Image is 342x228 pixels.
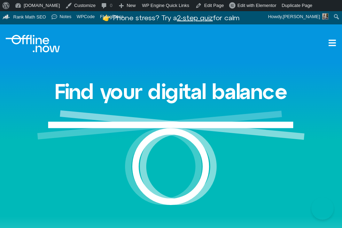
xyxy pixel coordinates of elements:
[74,11,98,22] a: WPCode
[6,35,60,52] div: Logo
[98,11,126,22] a: FlyingPress
[266,11,331,22] a: Howdy,
[328,39,336,47] a: Open menu
[238,3,277,8] span: Edit with Elementor
[49,11,74,22] a: Notes
[37,110,305,216] img: Graphic of a white circle with a white line balancing on top to represent balance.
[283,14,320,19] span: [PERSON_NAME]
[311,197,334,220] iframe: Botpress
[102,14,240,22] a: 👉 Phone stress? Try a2-step quizfor calm
[6,35,60,52] img: Offline.Now logo in white. Text of the words offline.now with a line going through the "O"
[13,14,46,20] span: Rank Math SEO
[55,80,287,103] h1: Find your digital balance
[177,14,213,22] u: 2-step quiz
